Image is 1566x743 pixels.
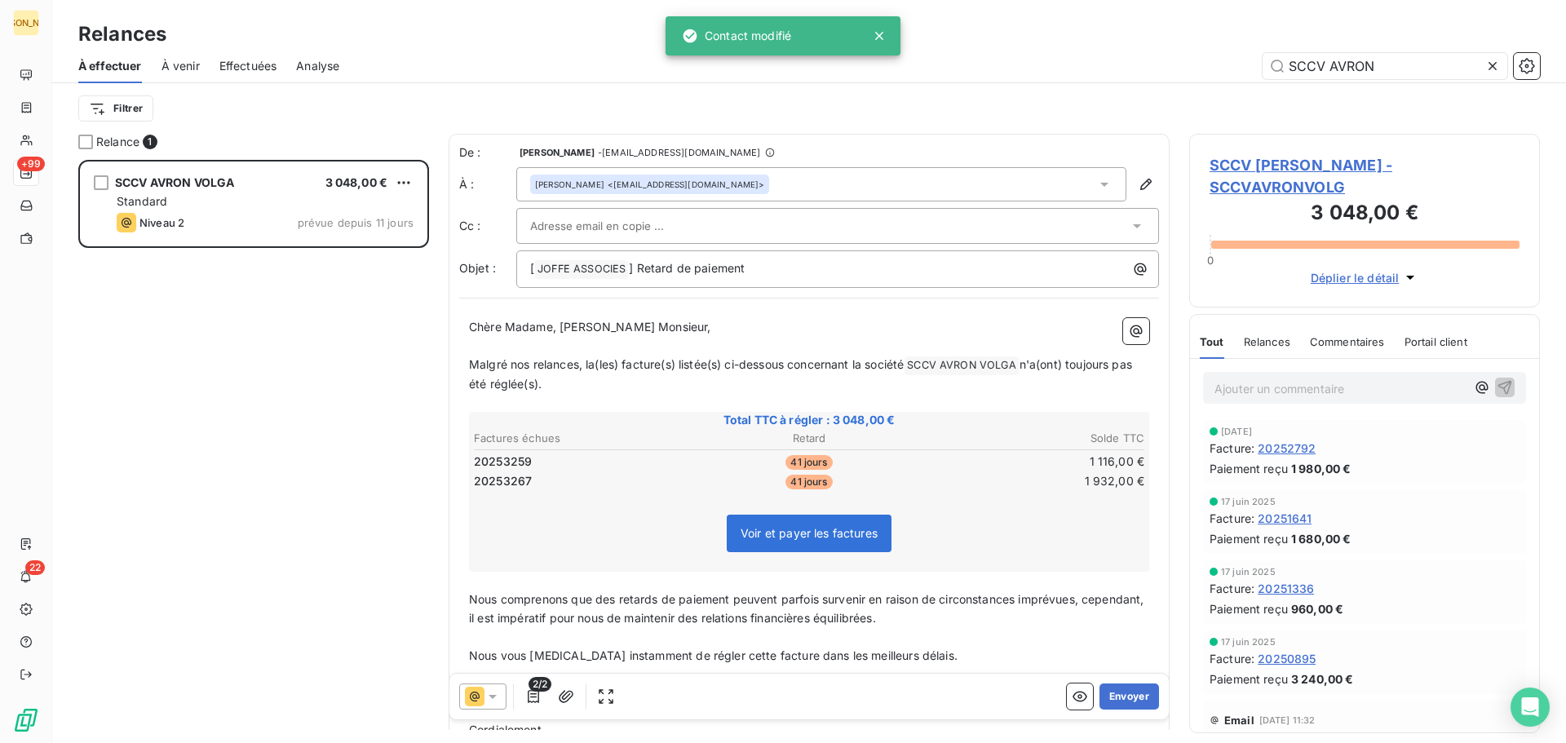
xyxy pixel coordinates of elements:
[1210,154,1520,198] span: SCCV [PERSON_NAME] - SCCVAVRONVOLG
[922,472,1145,490] td: 1 932,00 €
[682,21,791,51] div: Contact modifié
[298,216,414,229] span: prévue depuis 11 jours
[296,58,339,74] span: Analyse
[785,455,832,470] span: 41 jours
[143,135,157,149] span: 1
[1200,335,1224,348] span: Tout
[1221,427,1252,436] span: [DATE]
[1210,460,1288,477] span: Paiement reçu
[520,148,595,157] span: [PERSON_NAME]
[219,58,277,74] span: Effectuées
[1210,510,1254,527] span: Facture :
[922,430,1145,447] th: Solde TTC
[598,148,760,157] span: - [EMAIL_ADDRESS][DOMAIN_NAME]
[905,356,1018,375] span: SCCV AVRON VOLGA
[785,475,832,489] span: 41 jours
[474,453,532,470] span: 20253259
[115,175,234,189] span: SCCV AVRON VOLGA
[1311,269,1400,286] span: Déplier le détail
[1258,580,1314,597] span: 20251336
[529,677,551,692] span: 2/2
[469,592,1148,625] span: Nous comprenons que des retards de paiement peuvent parfois survenir en raison de circonstances i...
[1210,198,1520,231] h3: 3 048,00 €
[469,357,1135,391] span: n'a(ont) toujours pas été réglée(s).
[78,160,429,743] div: grid
[535,179,764,190] div: <[EMAIL_ADDRESS][DOMAIN_NAME]>
[535,260,628,279] span: JOFFE ASSOCIES
[161,58,200,74] span: À venir
[530,261,534,275] span: [
[1310,335,1385,348] span: Commentaires
[13,707,39,733] img: Logo LeanPay
[629,261,745,275] span: ] Retard de paiement
[1258,440,1316,457] span: 20252792
[139,216,184,229] span: Niveau 2
[469,320,711,334] span: Chère Madame, [PERSON_NAME] Monsieur,
[469,723,545,736] span: Cordialement,
[459,218,516,234] label: Cc :
[1224,714,1254,727] span: Email
[1221,567,1276,577] span: 17 juin 2025
[1291,530,1351,547] span: 1 680,00 €
[17,157,45,171] span: +99
[96,134,139,150] span: Relance
[459,144,516,161] span: De :
[1210,440,1254,457] span: Facture :
[535,179,604,190] span: [PERSON_NAME]
[473,430,696,447] th: Factures échues
[117,194,167,208] span: Standard
[78,20,166,49] h3: Relances
[697,430,920,447] th: Retard
[1259,715,1316,725] span: [DATE] 11:32
[1244,335,1290,348] span: Relances
[530,214,706,238] input: Adresse email en copie ...
[25,560,45,575] span: 22
[1210,580,1254,597] span: Facture :
[471,412,1147,428] span: Total TTC à régler : 3 048,00 €
[459,176,516,192] label: À :
[78,95,153,122] button: Filtrer
[13,10,39,36] div: [PERSON_NAME]
[1291,670,1354,688] span: 3 240,00 €
[1263,53,1507,79] input: Rechercher
[78,58,142,74] span: À effectuer
[474,473,532,489] span: 20253267
[1221,497,1276,506] span: 17 juin 2025
[1511,688,1550,727] div: Open Intercom Messenger
[922,453,1145,471] td: 1 116,00 €
[1099,683,1159,710] button: Envoyer
[459,261,496,275] span: Objet :
[1291,460,1351,477] span: 1 980,00 €
[1210,670,1288,688] span: Paiement reçu
[741,526,878,540] span: Voir et payer les factures
[1258,650,1316,667] span: 20250895
[1306,268,1424,287] button: Déplier le détail
[1405,335,1467,348] span: Portail client
[1258,510,1312,527] span: 20251641
[469,648,958,662] span: Nous vous [MEDICAL_DATA] instamment de régler cette facture dans les meilleurs délais.
[1210,650,1254,667] span: Facture :
[1221,637,1276,647] span: 17 juin 2025
[469,357,904,371] span: Malgré nos relances, la(les) facture(s) listée(s) ci-dessous concernant la société
[1291,600,1343,617] span: 960,00 €
[1210,600,1288,617] span: Paiement reçu
[1207,254,1214,267] span: 0
[1210,530,1288,547] span: Paiement reçu
[325,175,388,189] span: 3 048,00 €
